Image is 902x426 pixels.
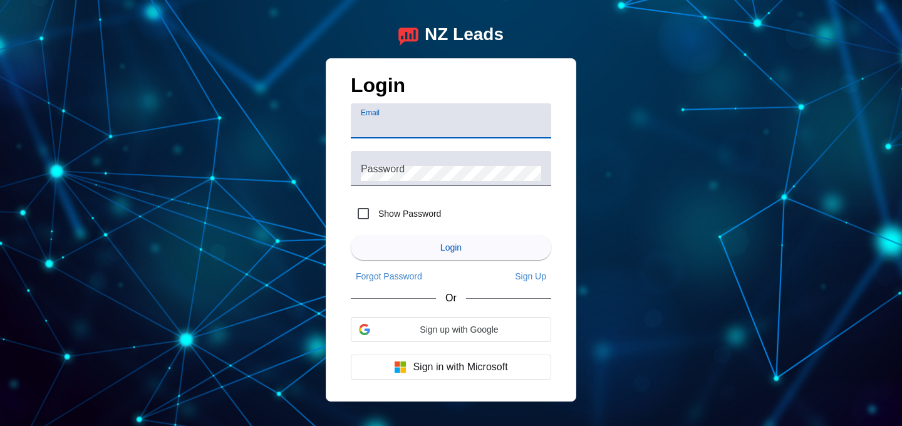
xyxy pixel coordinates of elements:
label: Show Password [376,207,441,220]
span: Forgot Password [356,271,422,281]
img: logo [398,24,418,46]
mat-label: Password [361,164,405,174]
span: Login [440,242,462,252]
button: Login [351,235,551,260]
a: logoNZ Leads [398,24,504,46]
mat-label: Email [361,109,380,117]
span: Or [445,293,457,304]
span: Sign up with Google [375,325,543,335]
img: Microsoft logo [394,361,407,373]
div: Sign up with Google [351,317,551,342]
span: Sign Up [515,271,546,281]
button: Sign in with Microsoft [351,355,551,380]
h1: Login [351,74,551,103]
div: NZ Leads [425,24,504,46]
